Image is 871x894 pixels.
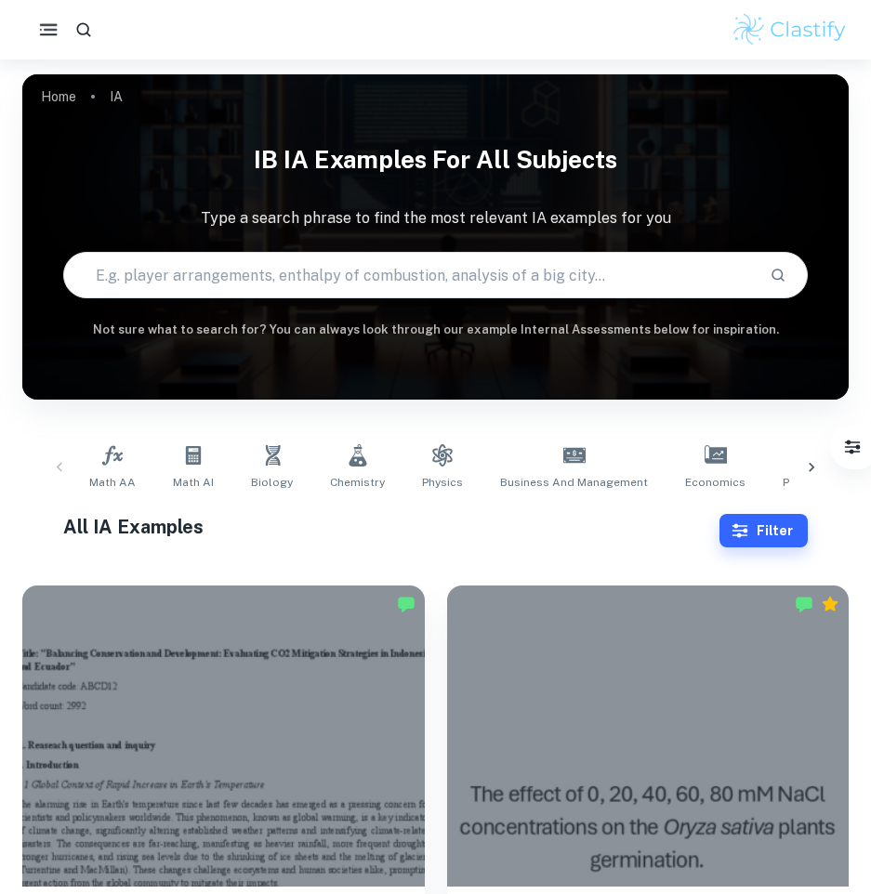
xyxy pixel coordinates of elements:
button: Filter [719,514,808,547]
span: Business and Management [500,474,648,491]
button: Search [762,259,794,291]
img: Clastify logo [731,11,849,48]
span: Math AA [89,474,136,491]
div: Premium [821,595,839,613]
input: E.g. player arrangements, enthalpy of combustion, analysis of a big city... [64,249,754,301]
h1: All IA Examples [63,513,719,541]
img: Marked [795,595,813,613]
p: Type a search phrase to find the most relevant IA examples for you [22,207,849,230]
span: Chemistry [330,474,385,491]
button: Filter [834,428,871,466]
h6: Not sure what to search for? You can always look through our example Internal Assessments below f... [22,321,849,339]
img: Marked [397,595,416,613]
span: Economics [685,474,746,491]
p: IA [110,86,123,107]
span: Psychology [783,474,846,491]
h1: IB IA examples for all subjects [22,134,849,185]
span: Math AI [173,474,214,491]
span: Physics [422,474,463,491]
span: Biology [251,474,293,491]
a: Home [41,84,76,110]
